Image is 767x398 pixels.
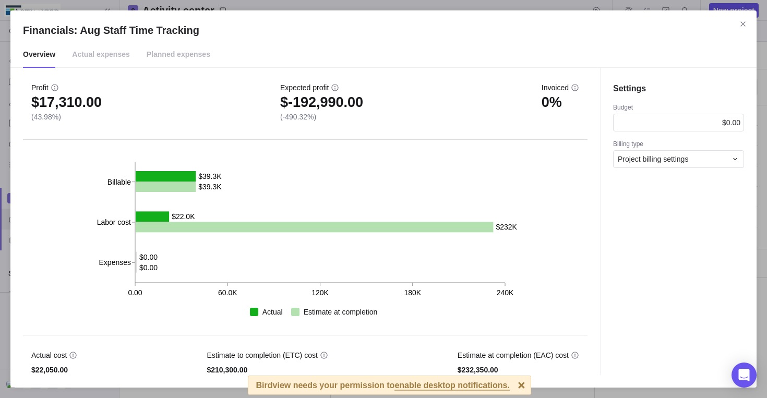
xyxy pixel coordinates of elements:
[31,82,49,93] span: Profit
[542,82,569,93] span: Invoiced
[147,42,210,68] span: Planned expenses
[542,97,579,107] span: 0%
[496,288,513,297] text: 240K
[107,178,130,186] tspan: Billable
[280,97,363,107] span: $-192,990.00
[198,183,222,191] text: $39.3K
[10,10,757,388] div: Financials: Aug Staff Time Tracking
[736,17,750,31] span: Close
[458,365,579,375] span: $232,350.00
[571,351,579,359] svg: info-description
[311,288,329,297] text: 120K
[72,42,130,68] span: Actual expenses
[198,172,222,180] text: $39.3K
[722,118,740,127] span: $0.00
[23,42,55,68] span: Overview
[207,365,328,375] span: $210,300.00
[128,288,142,297] text: 0.00
[280,82,329,93] span: Expected profit
[31,97,102,107] span: $17,310.00
[31,350,67,360] span: Actual cost
[571,83,579,92] svg: info-description
[394,381,509,391] span: enable desktop notifications.
[404,288,421,297] text: 180K
[256,376,510,394] div: Birdview needs your permission to
[613,140,744,150] div: Billing type
[31,365,77,375] span: $22,050.00
[280,112,363,122] span: (-490.32%)
[23,23,744,38] h2: Financials: Aug Staff Time Tracking
[613,82,744,95] h4: Settings
[304,307,378,317] span: Estimate at completion
[172,212,195,221] text: $22.0K
[613,103,744,114] div: Budget
[618,154,688,164] span: Project billing settings
[139,252,158,261] text: $0.00
[99,258,130,267] tspan: Expenses
[69,351,77,359] svg: info-description
[496,223,517,231] text: $232K
[207,350,317,360] span: Estimate to completion (ETC) cost
[139,263,158,271] text: $0.00
[262,307,283,317] span: Actual
[218,288,237,297] text: 60.0K
[320,351,328,359] svg: info-description
[31,112,102,122] span: (43.98%)
[51,83,59,92] svg: info-description
[97,218,130,226] tspan: Labor cost
[732,363,757,388] div: Open Intercom Messenger
[458,350,569,360] span: Estimate at completion (EAC) cost
[331,83,339,92] svg: info-description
